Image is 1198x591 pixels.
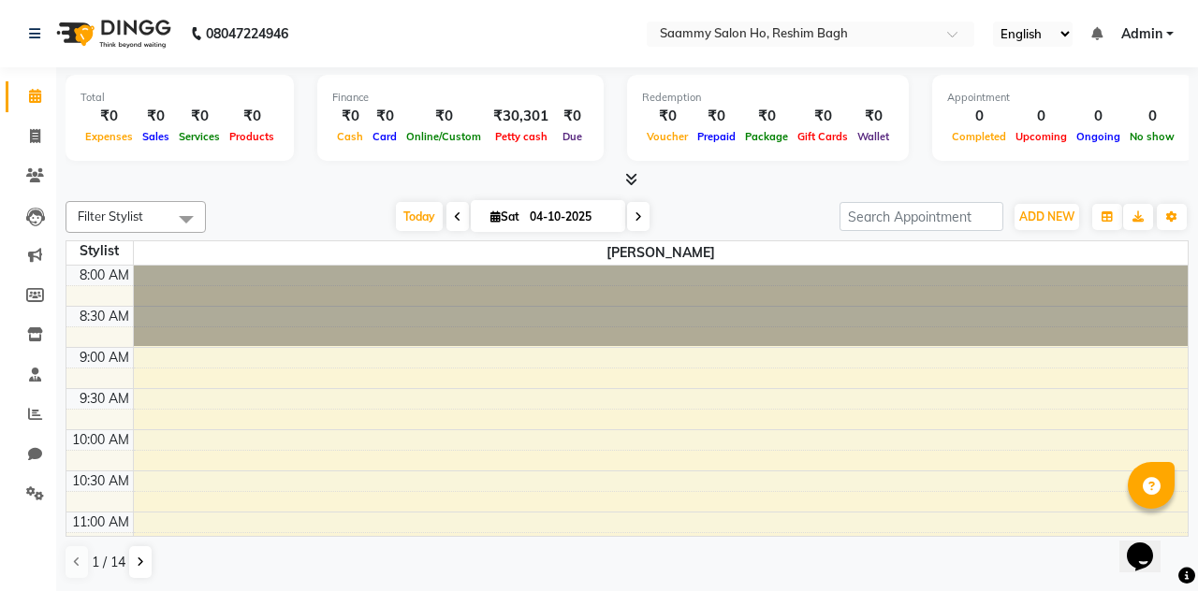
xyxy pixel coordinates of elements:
[396,202,443,231] span: Today
[48,7,176,60] img: logo
[368,106,402,127] div: ₹0
[174,130,225,143] span: Services
[642,106,693,127] div: ₹0
[840,202,1003,231] input: Search Appointment
[642,130,693,143] span: Voucher
[1011,130,1072,143] span: Upcoming
[332,90,589,106] div: Finance
[76,348,133,368] div: 9:00 AM
[368,130,402,143] span: Card
[1015,204,1079,230] button: ADD NEW
[793,106,853,127] div: ₹0
[793,130,853,143] span: Gift Cards
[1121,24,1162,44] span: Admin
[225,130,279,143] span: Products
[1125,130,1179,143] span: No show
[138,130,174,143] span: Sales
[947,130,1011,143] span: Completed
[78,209,143,223] span: Filter Stylist
[402,106,486,127] div: ₹0
[556,106,589,127] div: ₹0
[1019,209,1074,223] span: ADD NEW
[68,471,133,491] div: 10:30 AM
[66,241,133,261] div: Stylist
[92,553,125,572] span: 1 / 14
[486,106,556,127] div: ₹30,301
[740,130,793,143] span: Package
[693,130,740,143] span: Prepaid
[332,130,368,143] span: Cash
[1072,130,1125,143] span: Ongoing
[947,90,1179,106] div: Appointment
[76,307,133,326] div: 8:30 AM
[642,90,894,106] div: Redemption
[80,106,138,127] div: ₹0
[134,241,1189,265] span: [PERSON_NAME]
[138,106,174,127] div: ₹0
[76,389,133,409] div: 9:30 AM
[853,130,894,143] span: Wallet
[80,90,279,106] div: Total
[402,130,486,143] span: Online/Custom
[225,106,279,127] div: ₹0
[1011,106,1072,127] div: 0
[558,130,587,143] span: Due
[486,209,524,223] span: Sat
[174,106,225,127] div: ₹0
[693,106,740,127] div: ₹0
[332,106,368,127] div: ₹0
[68,430,133,450] div: 10:00 AM
[524,203,618,231] input: 2025-10-04
[206,7,288,60] b: 08047224946
[853,106,894,127] div: ₹0
[68,512,133,532] div: 11:00 AM
[1119,516,1179,572] iframe: chat widget
[490,130,552,143] span: Petty cash
[80,130,138,143] span: Expenses
[76,266,133,285] div: 8:00 AM
[1072,106,1125,127] div: 0
[740,106,793,127] div: ₹0
[947,106,1011,127] div: 0
[1125,106,1179,127] div: 0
